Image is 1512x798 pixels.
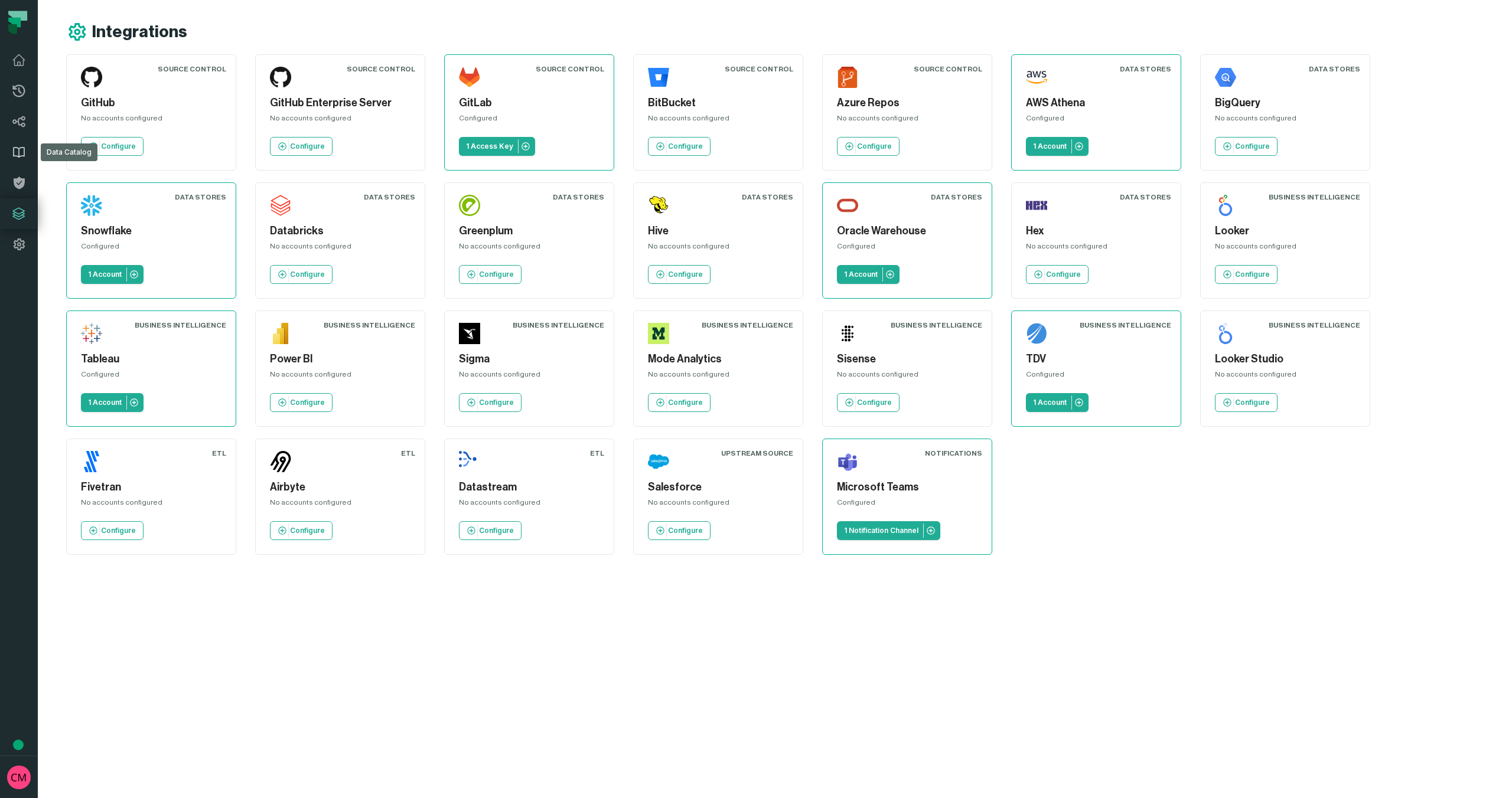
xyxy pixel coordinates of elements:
img: Hive [648,195,669,216]
h5: Hive [648,223,788,239]
img: Mode Analytics [648,323,669,344]
a: Configure [837,393,900,412]
h5: Power BI [270,351,410,367]
img: Looker Studio [1215,323,1236,344]
p: 1 Account [1033,398,1067,407]
div: ETL [590,449,604,458]
img: avatar of Collin Marsden [7,766,31,789]
h5: Greenplum [459,223,599,239]
p: 1 Access Key [466,142,513,151]
div: No accounts configured [648,369,788,384]
img: Snowflake [81,195,102,216]
p: 1 Account [844,270,878,279]
div: Business Intelligence [135,320,226,330]
img: Azure Repos [837,67,858,88]
p: Configure [1235,270,1270,279]
a: Configure [459,393,522,412]
div: Configured [1026,369,1166,384]
p: Configure [1235,142,1270,151]
div: No accounts configured [459,498,599,512]
img: Fivetran [81,451,102,472]
a: Configure [1215,137,1278,156]
p: Configure [479,398,514,407]
img: Oracle Warehouse [837,195,858,216]
img: GitHub [81,67,102,88]
div: Data Stores [1120,64,1171,74]
a: Configure [270,393,333,412]
a: Configure [648,137,711,156]
div: Source Control [536,64,604,74]
h5: GitHub [81,95,221,111]
div: No accounts configured [837,113,977,127]
div: Configured [837,241,977,256]
div: No accounts configured [1215,241,1355,256]
div: Notifications [925,449,982,458]
a: 1 Access Key [459,137,535,156]
div: Configured [81,241,221,256]
p: Configure [668,270,703,279]
img: Databricks [270,195,291,216]
p: Configure [668,398,703,407]
p: 1 Notification Channel [844,526,918,535]
div: Configured [459,113,599,127]
h5: Airbyte [270,479,410,495]
img: Greenplum [459,195,480,216]
p: Configure [101,526,136,535]
div: Business Intelligence [1269,192,1360,202]
a: Configure [270,521,333,540]
p: Configure [857,142,892,151]
div: Configured [81,369,221,384]
a: Configure [270,137,333,156]
h5: Datastream [459,479,599,495]
img: GitLab [459,67,480,88]
h5: Azure Repos [837,95,977,111]
div: Upstream Source [721,449,793,458]
p: Configure [290,142,325,151]
p: 1 Account [88,270,122,279]
img: Sigma [459,323,480,344]
a: Configure [81,137,144,156]
h1: Integrations [92,22,187,42]
a: Configure [81,521,144,540]
img: Sisense [837,323,858,344]
div: ETL [212,449,226,458]
h5: Salesforce [648,479,788,495]
p: Configure [290,526,325,535]
div: No accounts configured [270,369,410,384]
p: Configure [857,398,892,407]
h5: Sisense [837,351,977,367]
div: No accounts configured [459,241,599,256]
div: Data Stores [364,192,415,202]
h5: Hex [1026,223,1166,239]
div: No accounts configured [648,113,788,127]
a: Configure [270,265,333,284]
div: No accounts configured [1215,113,1355,127]
div: Data Stores [931,192,982,202]
div: No accounts configured [1026,241,1166,256]
h5: Looker [1215,223,1355,239]
h5: Fivetran [81,479,221,495]
div: ETL [401,449,415,458]
p: Configure [101,142,136,151]
p: Configure [1235,398,1270,407]
div: Business Intelligence [324,320,415,330]
img: Hex [1026,195,1047,216]
a: Configure [459,521,522,540]
p: Configure [290,398,325,407]
a: 1 Notification Channel [837,521,940,540]
a: Configure [648,521,711,540]
div: Business Intelligence [513,320,604,330]
h5: Databricks [270,223,410,239]
div: Source Control [347,64,415,74]
div: Configured [837,498,977,512]
p: Configure [1046,270,1081,279]
div: No accounts configured [459,369,599,384]
div: No accounts configured [81,498,221,512]
div: Source Control [158,64,226,74]
div: Data Stores [1309,64,1360,74]
h5: AWS Athena [1026,95,1166,111]
h5: Microsoft Teams [837,479,977,495]
p: Configure [668,526,703,535]
img: Looker [1215,195,1236,216]
img: AWS Athena [1026,67,1047,88]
